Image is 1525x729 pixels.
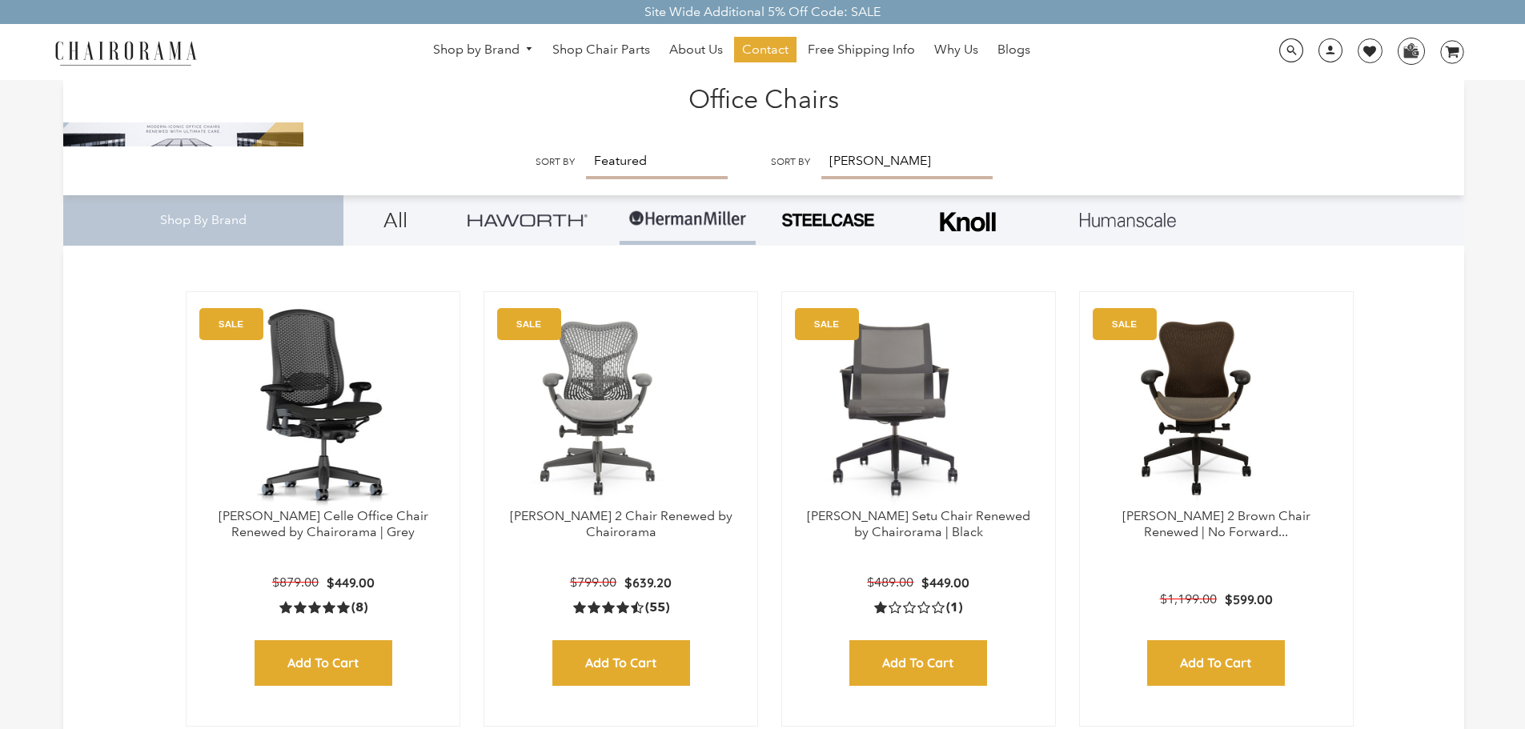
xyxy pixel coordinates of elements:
a: [PERSON_NAME] 2 Chair Renewed by Chairorama [510,508,732,540]
text: SALE [219,318,243,329]
a: [PERSON_NAME] Setu Chair Renewed by Chairorama | Black [807,508,1030,540]
img: chairorama [46,38,206,66]
img: Herman Miller Mirra 2 Brown Chair Renewed | No Forward Tilt | - chairorama [1096,308,1296,508]
text: SALE [1112,318,1137,329]
a: About Us [661,37,731,62]
a: Herman Miller Mirra 2 Brown Chair Renewed | No Forward Tilt | - chairorama Herman Miller Mirra 2 ... [1096,308,1337,508]
span: (55) [645,599,669,616]
text: SALE [814,318,839,329]
div: Shop By Brand [63,195,343,246]
a: Blogs [989,37,1038,62]
label: Sort by [771,156,810,168]
span: $879.00 [272,575,319,590]
input: Add to Cart [849,640,987,686]
img: Group_4be16a4b-c81a-4a6e-a540-764d0a8faf6e.png [468,214,588,226]
a: All [355,195,435,245]
a: Shop Chair Parts [544,37,658,62]
input: Add to Cart [1147,640,1285,686]
a: Herman Miller Setu Chair Renewed by Chairorama | Black - chairorama Herman Miller Setu Chair Rene... [798,308,1039,508]
label: Sort by [536,156,575,168]
a: Free Shipping Info [800,37,923,62]
span: $449.00 [921,575,969,591]
input: Add to Cart [552,640,690,686]
span: Contact [742,42,789,58]
input: Add to Cart [255,640,392,686]
img: Layer_1_1.png [1080,213,1176,227]
span: Blogs [997,42,1030,58]
a: 5.0 rating (8 votes) [279,599,367,615]
a: 4.5 rating (55 votes) [573,599,669,615]
span: Shop Chair Parts [552,42,650,58]
a: Herman Miller Mirra 2 Chair Renewed by Chairorama - chairorama Herman Miller Mirra 2 Chair Renewe... [500,308,741,508]
span: Why Us [934,42,978,58]
span: (1) [946,599,962,616]
span: $1,199.00 [1160,591,1217,607]
a: Herman Miller Celle Office Chair Renewed by Chairorama | Grey - chairorama Herman Miller Celle Of... [203,308,443,508]
span: About Us [669,42,723,58]
span: $489.00 [867,575,913,590]
img: PHOTO-2024-07-09-00-53-10-removebg-preview.png [780,211,876,229]
span: $599.00 [1225,591,1273,607]
a: [PERSON_NAME] 2 Brown Chair Renewed | No Forward... [1122,508,1310,540]
span: (8) [351,599,367,616]
img: Herman Miller Celle Office Chair Renewed by Chairorama | Grey - chairorama [203,308,443,508]
img: Herman Miller Mirra 2 Chair Renewed by Chairorama - chairorama [500,308,700,508]
span: $639.20 [624,575,672,591]
img: Group-1.png [628,195,748,243]
span: $799.00 [570,575,616,590]
img: Herman Miller Setu Chair Renewed by Chairorama | Black - chairorama [798,308,998,508]
a: 1.0 rating (1 votes) [874,599,962,615]
a: Shop by Brand [425,38,542,62]
text: SALE [516,318,541,329]
nav: DesktopNavigation [274,37,1190,66]
a: Contact [734,37,797,62]
a: [PERSON_NAME] Celle Office Chair Renewed by Chairorama | Grey [219,508,428,540]
span: $449.00 [327,575,375,591]
h1: Office Chairs [79,80,1448,114]
img: Frame_4.png [936,202,1000,242]
img: WhatsApp_Image_2024-07-12_at_16.23.01.webp [1399,38,1423,62]
span: Free Shipping Info [808,42,915,58]
a: Why Us [926,37,986,62]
